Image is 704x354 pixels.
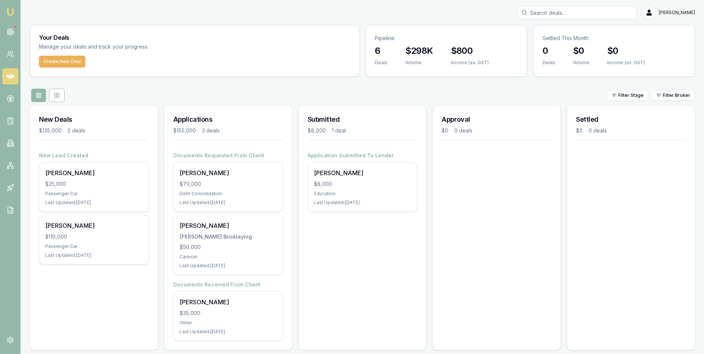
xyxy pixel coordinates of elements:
div: Caravan [180,254,277,260]
h3: $800 [451,45,489,57]
h4: New Lead Created [39,152,149,159]
div: Last Updated: [DATE] [180,200,277,206]
div: $50,000 [180,243,277,251]
h3: $298K [405,45,433,57]
h3: Settled [576,114,686,125]
div: $110,000 [45,233,143,240]
div: Last Updated: [DATE] [45,252,143,258]
div: Passenger Car [45,191,143,197]
div: Education [314,191,411,197]
p: Manage your deals and track your progress. [39,43,229,51]
div: [PERSON_NAME] [45,221,143,230]
div: Other [180,320,277,326]
h4: Documents Requested From Client [173,152,283,159]
div: Debt Consolidation [180,191,277,197]
h4: Documents Received From Client [173,281,283,288]
div: $35,000 [180,309,277,317]
div: $70,000 [180,180,277,188]
h4: Application Submitted To Lender [308,152,418,159]
img: emu-icon-u.png [6,7,15,16]
button: Filter Stage [607,90,648,101]
p: Settled This Month [543,35,686,42]
div: Deals [543,60,555,66]
span: Filter Broker [663,92,690,98]
div: 3 deals [202,127,220,134]
h3: 6 [375,45,387,57]
div: [PERSON_NAME] [314,168,411,177]
div: [PERSON_NAME] [180,221,277,230]
div: $8,000 [314,180,411,188]
span: [PERSON_NAME] [659,10,695,16]
h3: Submitted [308,114,418,125]
h3: 0 [543,45,555,57]
div: 0 deals [589,127,607,134]
div: Income (ex. GST) [451,60,489,66]
span: Filter Stage [618,92,644,98]
button: Filter Broker [651,90,695,101]
div: Last Updated: [DATE] [180,263,277,269]
div: Last Updated: [DATE] [314,200,411,206]
div: Deals [375,60,387,66]
div: [PERSON_NAME] Bricklaying [180,233,277,240]
div: $8,000 [308,127,326,134]
div: Volume [405,60,433,66]
p: Pipeline [375,35,518,42]
div: 0 deals [454,127,472,134]
h3: Approval [442,114,551,125]
div: 1 deal [332,127,346,134]
div: Volume [573,60,589,66]
div: $0 [442,127,448,134]
h3: $0 [573,45,589,57]
div: [PERSON_NAME] [180,168,277,177]
div: Last Updated: [DATE] [45,200,143,206]
div: 2 deals [68,127,85,134]
div: Last Updated: [DATE] [180,329,277,335]
div: [PERSON_NAME] [45,168,143,177]
h3: Your Deals [39,35,350,40]
div: Income (ex. GST) [607,60,645,66]
h3: $0 [607,45,645,57]
div: $0 [576,127,583,134]
div: $155,000 [173,127,196,134]
div: $135,000 [39,127,62,134]
div: Passenger Car [45,243,143,249]
div: $25,000 [45,180,143,188]
button: Create New Deal [39,56,85,68]
h3: New Deals [39,114,149,125]
div: [PERSON_NAME] [180,298,277,307]
input: Search deals [518,6,636,19]
h3: Applications [173,114,283,125]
